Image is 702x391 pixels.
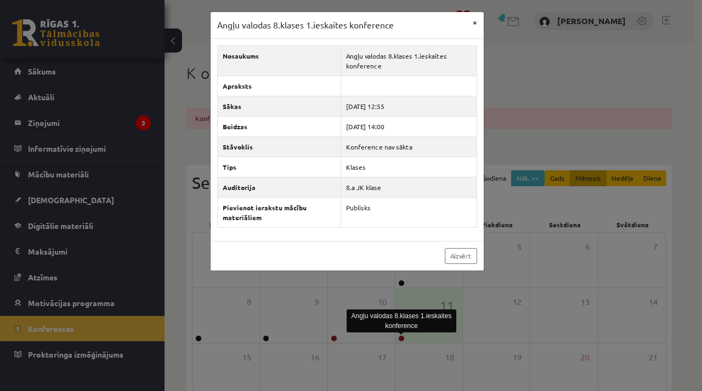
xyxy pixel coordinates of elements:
td: 8.a JK klase [341,177,477,197]
th: Pievienot ierakstu mācību materiāliem [217,197,341,227]
th: Auditorija [217,177,341,197]
div: Angļu valodas 8.klases 1.ieskaites konference [347,309,456,332]
td: Angļu valodas 8.klases 1.ieskaites konference [341,45,477,76]
th: Beidzas [217,116,341,136]
td: [DATE] 14:00 [341,116,477,136]
h3: Angļu valodas 8.klases 1.ieskaites konference [217,19,394,32]
th: Stāvoklis [217,136,341,157]
th: Nosaukums [217,45,341,76]
td: Publisks [341,197,477,227]
td: Klases [341,157,477,177]
td: Konference nav sākta [341,136,477,157]
th: Sākas [217,96,341,116]
td: [DATE] 12:55 [341,96,477,116]
a: Aizvērt [445,248,477,264]
th: Tips [217,157,341,177]
button: × [466,12,484,33]
th: Apraksts [217,76,341,96]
